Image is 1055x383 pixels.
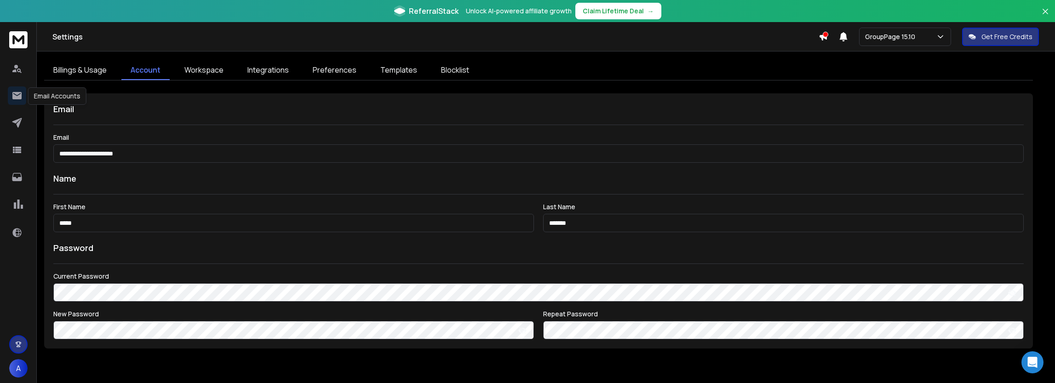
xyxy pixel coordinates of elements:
[543,311,1024,317] label: Repeat Password
[28,87,86,105] div: Email Accounts
[53,273,1024,280] label: Current Password
[53,134,1024,141] label: Email
[53,172,1024,185] h1: Name
[9,359,28,377] button: A
[1039,6,1051,28] button: Close banner
[865,32,919,41] p: GroupPage 15.10
[543,204,1024,210] label: Last Name
[53,241,93,254] h1: Password
[304,61,366,80] a: Preferences
[121,61,170,80] a: Account
[371,61,426,80] a: Templates
[52,31,819,42] h1: Settings
[53,103,1024,115] h1: Email
[962,28,1039,46] button: Get Free Credits
[409,6,459,17] span: ReferralStack
[981,32,1032,41] p: Get Free Credits
[432,61,478,80] a: Blocklist
[175,61,233,80] a: Workspace
[53,204,534,210] label: First Name
[53,311,534,317] label: New Password
[648,6,654,16] span: →
[44,61,116,80] a: Billings & Usage
[1021,351,1044,373] div: Open Intercom Messenger
[575,3,661,19] button: Claim Lifetime Deal→
[466,6,572,16] p: Unlock AI-powered affiliate growth
[238,61,298,80] a: Integrations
